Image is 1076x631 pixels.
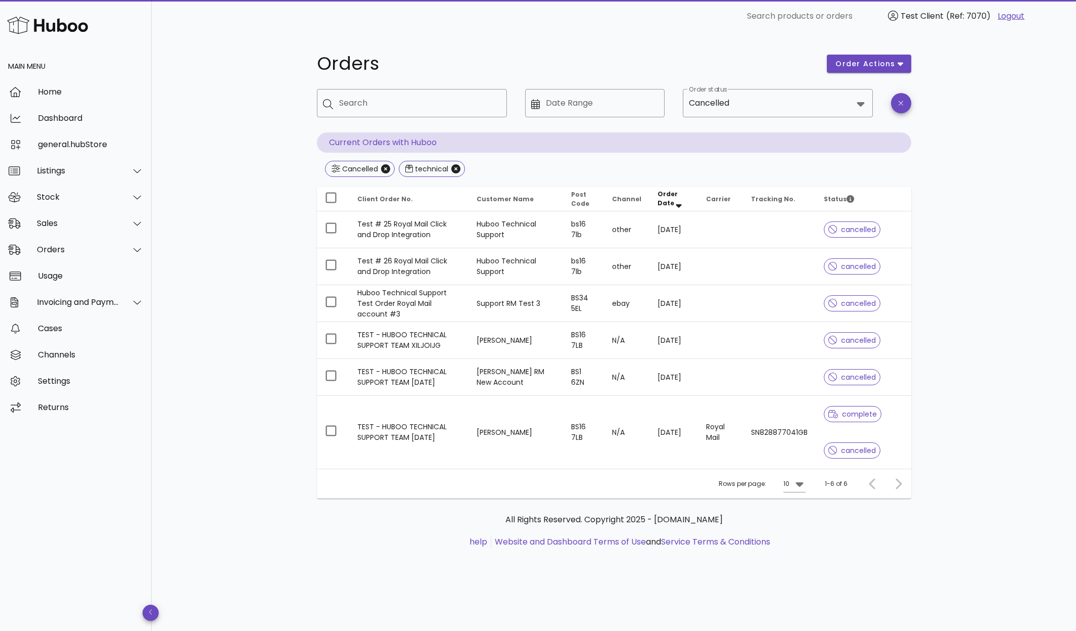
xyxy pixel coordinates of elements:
span: Post Code [571,190,589,208]
td: BS16 7LB [563,322,603,359]
td: [DATE] [649,211,698,248]
div: 1-6 of 6 [825,479,848,488]
td: [PERSON_NAME] [469,322,563,359]
td: BS1 6ZN [563,359,603,396]
a: Website and Dashboard Terms of Use [495,536,646,548]
th: Status [816,187,911,211]
h1: Orders [317,55,815,73]
a: help [470,536,487,548]
td: bs16 7lb [563,248,603,285]
span: Tracking No. [751,195,796,203]
span: Carrier [706,195,731,203]
div: Dashboard [38,113,144,123]
td: [DATE] [649,396,698,469]
td: BS16 7LB [563,396,603,469]
div: Cancelled [340,164,378,174]
a: Logout [998,10,1024,22]
th: Order Date: Sorted descending. Activate to remove sorting. [649,187,698,211]
td: N/A [604,359,649,396]
span: Test Client [901,10,944,22]
div: Order statusCancelled [683,89,873,117]
button: order actions [827,55,911,73]
td: Test # 26 Royal Mail Click and Drop Integration [349,248,469,285]
div: 10 [783,479,789,488]
td: Huboo Technical Support Test Order Royal Mail account #3 [349,285,469,322]
img: Huboo Logo [7,14,88,36]
div: Stock [37,192,119,202]
td: bs16 7lb [563,211,603,248]
div: Rows per page: [719,469,806,499]
span: cancelled [828,337,876,344]
th: Customer Name [469,187,563,211]
span: Order Date [658,190,678,207]
div: Orders [37,245,119,254]
div: Home [38,87,144,97]
label: Order status [689,86,727,94]
p: All Rights Reserved. Copyright 2025 - [DOMAIN_NAME] [325,514,903,526]
div: Channels [38,350,144,359]
button: Close [381,164,390,173]
td: [DATE] [649,322,698,359]
div: 10Rows per page: [783,476,806,492]
div: general.hubStore [38,140,144,149]
span: cancelled [828,226,876,233]
td: other [604,211,649,248]
td: ebay [604,285,649,322]
p: Current Orders with Huboo [317,132,911,153]
span: Channel [612,195,641,203]
td: BS34 5EL [563,285,603,322]
div: Returns [38,402,144,412]
td: [DATE] [649,285,698,322]
th: Tracking No. [743,187,816,211]
th: Channel [604,187,649,211]
span: complete [828,411,877,418]
span: cancelled [828,300,876,307]
div: Sales [37,218,119,228]
span: Status [824,195,854,203]
span: cancelled [828,374,876,381]
th: Client Order No. [349,187,469,211]
td: [DATE] [649,248,698,285]
td: Huboo Technical Support [469,248,563,285]
td: SN828877041GB [743,396,816,469]
span: order actions [835,59,896,69]
td: Huboo Technical Support [469,211,563,248]
td: Test # 25 Royal Mail Click and Drop Integration [349,211,469,248]
a: Service Terms & Conditions [661,536,770,548]
div: Usage [38,271,144,281]
span: (Ref: 7070) [946,10,991,22]
button: Close [451,164,460,173]
span: cancelled [828,447,876,454]
div: Settings [38,376,144,386]
span: Client Order No. [357,195,413,203]
td: [PERSON_NAME] [469,396,563,469]
div: Listings [37,166,119,175]
td: other [604,248,649,285]
td: TEST - HUBOO TECHNICAL SUPPORT TEAM XILJOIJG [349,322,469,359]
div: Cases [38,324,144,333]
td: [DATE] [649,359,698,396]
th: Carrier [698,187,742,211]
span: Customer Name [477,195,534,203]
div: technical [413,164,448,174]
td: Royal Mail [698,396,742,469]
td: [PERSON_NAME] RM New Account [469,359,563,396]
td: N/A [604,396,649,469]
td: Support RM Test 3 [469,285,563,322]
div: Cancelled [689,99,729,108]
span: cancelled [828,263,876,270]
div: Invoicing and Payments [37,297,119,307]
td: N/A [604,322,649,359]
td: TEST - HUBOO TECHNICAL SUPPORT TEAM [DATE] [349,359,469,396]
td: TEST - HUBOO TECHNICAL SUPPORT TEAM [DATE] [349,396,469,469]
th: Post Code [563,187,603,211]
li: and [491,536,770,548]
